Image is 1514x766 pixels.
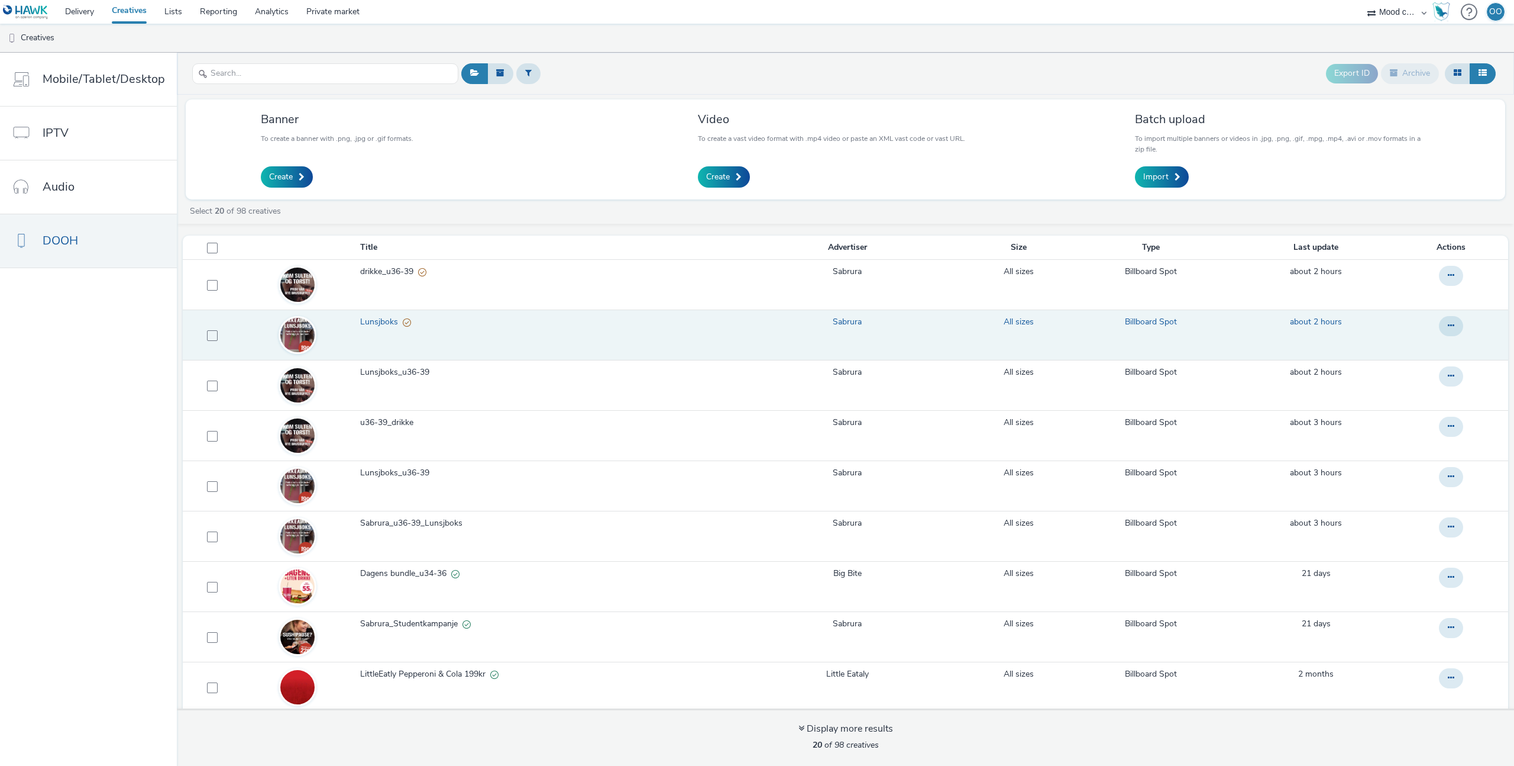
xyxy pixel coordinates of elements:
strong: 20 [215,205,224,217]
div: Valid [451,568,460,580]
img: undefined Logo [3,5,48,20]
a: 14 August 2025, 13:48 [1302,618,1331,630]
a: Billboard Spot [1125,618,1177,630]
img: 41a97302-b1ef-48cc-9ef4-4f4d7bc05502.jpg [280,305,315,366]
a: All sizes [1004,467,1034,479]
a: 14 August 2025, 15:17 [1302,568,1331,580]
a: Sabrura [833,467,862,479]
span: about 2 hours [1290,366,1342,378]
button: Grid [1445,63,1470,83]
a: Hawk Academy [1432,2,1455,21]
button: Export ID [1326,64,1378,83]
span: Sabrura_u36-39_Lunsjboks [360,517,467,529]
img: 7d92114f-fab6-409d-b849-1c278de26a26.jpg [280,607,315,668]
a: Sabrura_u36-39_Lunsjboks [360,517,724,535]
span: drikke_u36-39 [360,266,418,278]
th: Last update [1233,236,1398,260]
span: Create [269,171,293,183]
a: Billboard Spot [1125,568,1177,580]
a: Import [1135,166,1189,188]
span: u36-39_drikke [360,417,418,429]
a: All sizes [1004,517,1034,529]
th: Actions [1399,236,1508,260]
div: Display more results [798,722,893,736]
a: 4 September 2025, 12:31 [1290,517,1342,529]
span: Import [1143,171,1169,183]
a: 4 September 2025, 13:06 [1290,316,1342,328]
span: about 2 hours [1290,316,1342,327]
span: about 3 hours [1290,467,1342,478]
img: 076d273b-bc11-40ce-8030-387e5b29c690.jpg [280,657,315,718]
span: 21 days [1302,568,1331,579]
a: Create [698,166,750,188]
a: Create [261,166,313,188]
span: DOOH [43,232,78,249]
a: All sizes [1004,668,1034,680]
span: Audio [43,178,75,195]
a: Sabrura [833,266,862,278]
div: Partially valid [403,316,411,329]
a: Select of 98 creatives [189,205,286,217]
button: Table [1470,63,1496,83]
a: Little Eataly [826,668,869,680]
a: Billboard Spot [1125,417,1177,429]
img: 4cfb2c23-1051-4286-ad09-e81ec638b754.jpg [280,456,315,517]
a: Billboard Spot [1125,517,1177,529]
a: All sizes [1004,266,1034,278]
a: 4 September 2025, 12:35 [1290,417,1342,429]
input: Search... [192,63,458,84]
span: about 3 hours [1290,417,1342,428]
img: afc8be95-bf27-456c-88a0-4c50f40479c6.jpg [280,355,315,416]
span: of 98 creatives [813,739,879,751]
a: Lunsjboks_u36-39 [360,467,724,485]
a: LittleEatly Pepperoni & Cola 199krValid [360,668,724,686]
div: Valid [462,618,471,630]
th: Type [1068,236,1233,260]
a: Dagens bundle_u34-36Valid [360,568,724,585]
img: b0cee115-f66c-48b9-a70b-99eca7e68762.jpg [280,506,315,567]
span: about 3 hours [1290,517,1342,529]
div: OO [1489,3,1502,21]
a: Sabrura [833,517,862,529]
span: Lunsjboks_u36-39 [360,366,434,378]
span: Mobile/Tablet/Desktop [43,70,165,88]
a: Billboard Spot [1125,668,1177,680]
img: 77f1a8a5-1582-42c6-8be0-e5b9afe1fe1e.jpg [280,255,315,316]
button: Archive [1381,63,1439,83]
p: To create a banner with .png, .jpg or .gif formats. [261,133,413,144]
a: 4 July 2025, 14:27 [1298,668,1334,680]
span: Lunsjboks [360,316,403,328]
h3: Batch upload [1135,111,1431,127]
span: Dagens bundle_u34-36 [360,568,451,580]
img: 60db8c90-72fa-4281-92e2-e982ecc75f55.jpg [280,405,315,466]
a: All sizes [1004,366,1034,378]
a: Billboard Spot [1125,266,1177,278]
a: Billboard Spot [1125,316,1177,328]
a: LunsjboksPartially valid [360,316,724,334]
a: 4 September 2025, 13:07 [1290,266,1342,278]
div: Partially valid [418,266,426,278]
a: 4 September 2025, 12:33 [1290,467,1342,479]
a: All sizes [1004,568,1034,580]
span: Create [706,171,730,183]
a: Sabrura [833,417,862,429]
a: Sabrura [833,366,862,378]
span: Sabrura_Studentkampanje [360,618,462,630]
a: Sabrura_StudentkampanjeValid [360,618,724,636]
span: 21 days [1302,618,1331,629]
a: Big Bite [833,568,862,580]
a: drikke_u36-39Partially valid [360,266,724,284]
img: dooh [6,33,18,44]
a: Billboard Spot [1125,366,1177,378]
a: Lunsjboks_u36-39 [360,366,724,384]
img: Hawk Academy [1432,2,1450,21]
p: To import multiple banners or videos in .jpg, .png, .gif, .mpg, .mp4, .avi or .mov formats in a z... [1135,133,1431,155]
th: Advertiser [725,236,969,260]
div: Valid [490,668,499,681]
